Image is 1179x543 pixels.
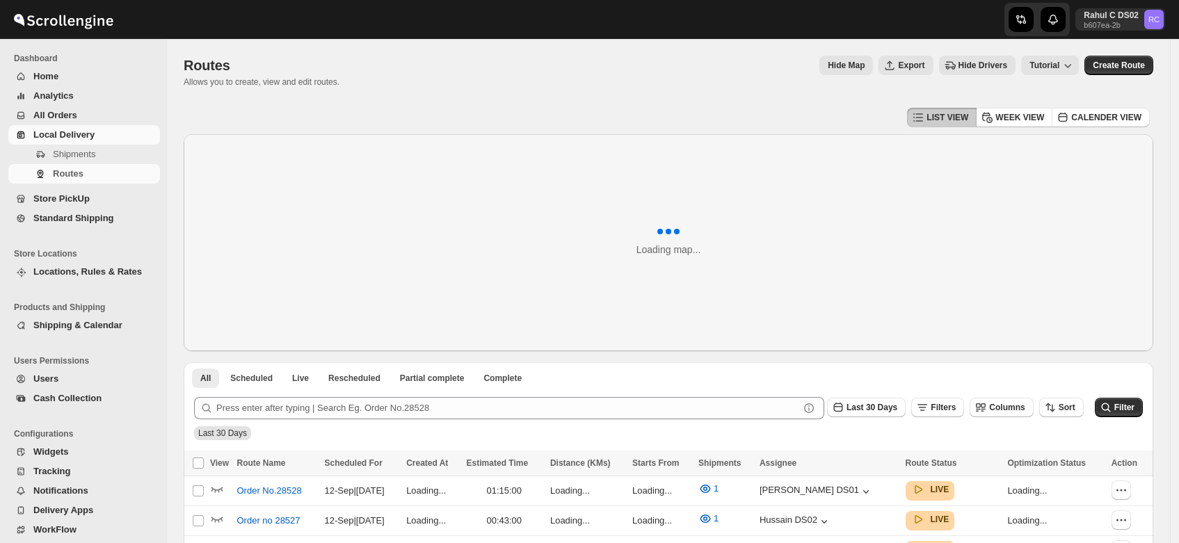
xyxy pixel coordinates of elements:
[8,520,160,540] button: WorkFlow
[8,369,160,389] button: Users
[1112,458,1137,468] span: Action
[236,484,301,498] span: Order No.28528
[1007,514,1102,528] p: Loading...
[33,446,68,457] span: Widgets
[698,458,741,468] span: Shipments
[8,462,160,481] button: Tracking
[184,58,230,73] span: Routes
[33,373,58,384] span: Users
[400,373,465,384] span: Partial complete
[959,60,1008,71] span: Hide Drivers
[1148,15,1160,24] text: RC
[760,485,873,499] button: [PERSON_NAME] DS01
[210,458,229,468] span: View
[184,76,339,88] p: Allows you to create, view and edit routes.
[995,112,1044,123] span: WEEK VIEW
[690,508,727,530] button: 1
[911,483,949,496] button: LIVE
[14,428,160,439] span: Configurations
[690,478,727,500] button: 1
[8,481,160,501] button: Notifications
[236,458,285,468] span: Route Name
[1039,398,1084,417] button: Sort
[632,484,690,498] p: Loading...
[8,442,160,462] button: Widgets
[931,514,949,524] b: LIVE
[819,56,873,75] button: Map action label
[324,458,382,468] span: Scheduled For
[714,513,719,524] span: 1
[33,524,77,535] span: WorkFlow
[14,355,160,366] span: Users Permissions
[927,112,968,123] span: LIST VIEW
[53,149,95,159] span: Shipments
[906,458,957,468] span: Route Status
[1007,484,1102,498] p: Loading...
[192,368,219,388] button: All routes
[33,393,102,403] span: Cash Collection
[33,193,90,204] span: Store PickUp
[1052,108,1150,127] button: CALENDER VIEW
[14,53,160,64] span: Dashboard
[1007,458,1086,468] span: Optimization Status
[8,164,160,184] button: Routes
[228,510,308,532] button: Order no 28527
[828,60,865,71] span: Hide Map
[33,71,58,81] span: Home
[8,106,160,125] button: All Orders
[976,108,1052,127] button: WEEK VIEW
[8,86,160,106] button: Analytics
[8,501,160,520] button: Delivery Apps
[1144,10,1164,29] span: Rahul C DS02
[636,243,701,257] div: Loading map...
[1059,403,1075,412] span: Sort
[907,108,977,127] button: LIST VIEW
[1029,60,1059,70] span: Tutorial
[14,248,160,259] span: Store Locations
[33,90,74,101] span: Analytics
[216,397,799,419] input: Press enter after typing | Search Eg. Order No.28528
[1114,403,1134,412] span: Filter
[550,514,624,528] p: Loading...
[1084,21,1139,29] p: b607ea-2b
[827,398,906,417] button: Last 30 Days
[1095,398,1143,417] button: Filter
[632,514,690,528] p: Loading...
[8,389,160,408] button: Cash Collection
[1071,112,1141,123] span: CALENDER VIEW
[632,458,679,468] span: Starts From
[760,514,831,528] button: Hussain DS02
[53,168,83,179] span: Routes
[483,373,522,384] span: Complete
[898,60,924,71] span: Export
[11,2,115,37] img: ScrollEngine
[33,266,142,277] span: Locations, Rules & Rates
[8,145,160,164] button: Shipments
[406,484,458,498] p: Loading...
[33,466,70,476] span: Tracking
[970,398,1033,417] button: Columns
[200,373,211,384] span: All
[760,458,796,468] span: Assignee
[1021,56,1079,75] button: Tutorial
[8,67,160,86] button: Home
[8,262,160,282] button: Locations, Rules & Rates
[33,505,93,515] span: Delivery Apps
[292,373,309,384] span: Live
[989,403,1025,412] span: Columns
[1075,8,1165,31] button: User menu
[931,485,949,494] b: LIVE
[931,403,956,412] span: Filters
[198,428,247,438] span: Last 30 Days
[911,398,964,417] button: Filters
[911,512,949,526] button: LIVE
[33,213,114,223] span: Standard Shipping
[550,484,624,498] p: Loading...
[467,514,542,528] div: 00:43:00
[406,458,448,468] span: Created At
[33,129,95,140] span: Local Delivery
[33,485,88,496] span: Notifications
[467,458,528,468] span: Estimated Time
